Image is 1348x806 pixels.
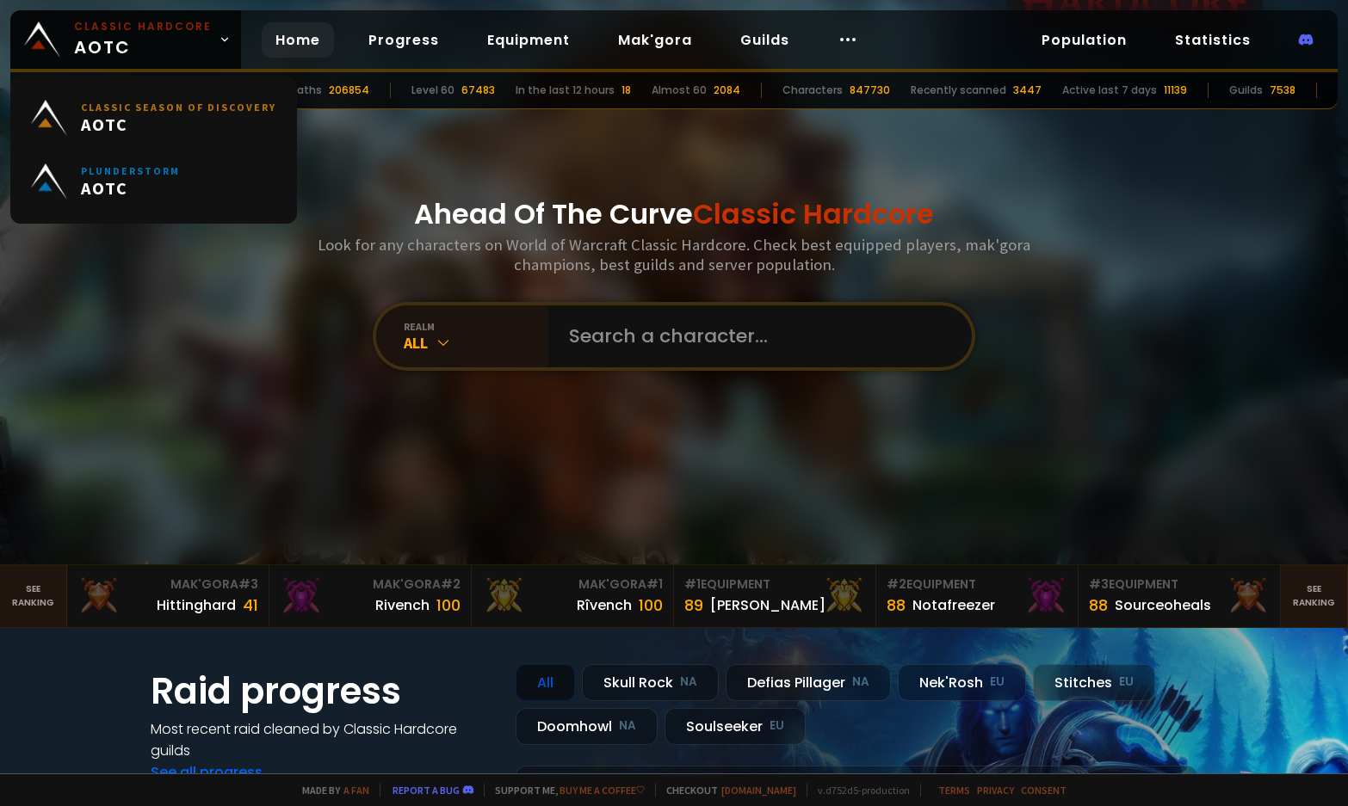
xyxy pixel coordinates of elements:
[243,594,258,617] div: 41
[714,83,740,98] div: 2084
[1161,22,1265,58] a: Statistics
[1229,83,1263,98] div: Guilds
[262,22,334,58] a: Home
[876,565,1079,627] a: #2Equipment88Notafreezer
[77,575,258,594] div: Mak'Gora
[393,784,460,797] a: Report a bug
[436,594,461,617] div: 100
[151,762,263,782] a: See all progress
[74,19,212,34] small: Classic Hardcore
[852,674,869,691] small: NA
[81,177,180,199] span: AOTC
[684,594,703,617] div: 89
[559,305,951,367] input: Search a character...
[67,565,269,627] a: Mak'Gora#3Hittinghard41
[619,717,636,735] small: NA
[887,575,1067,594] div: Equipment
[343,784,369,797] a: a fan
[282,83,322,98] div: Deaths
[1164,83,1187,98] div: 11139
[990,674,1005,691] small: EU
[655,784,796,797] span: Checkout
[938,784,970,797] a: Terms
[684,575,701,593] span: # 1
[782,83,843,98] div: Characters
[411,83,454,98] div: Level 60
[21,150,287,213] a: PlunderstormAOTC
[311,235,1037,274] h3: Look for any characters on World of Warcraft Classic Hardcore. Check best equipped players, mak'g...
[674,565,876,627] a: #1Equipment89[PERSON_NAME]
[1119,674,1134,691] small: EU
[81,114,276,135] span: AOTC
[1115,594,1211,616] div: Sourceoheals
[157,594,236,616] div: Hittinghard
[375,594,430,616] div: Rivench
[582,664,719,701] div: Skull Rock
[1089,575,1270,594] div: Equipment
[292,784,369,797] span: Made by
[1062,83,1157,98] div: Active last 7 days
[329,83,369,98] div: 206854
[977,784,1014,797] a: Privacy
[81,164,180,177] small: Plunderstorm
[684,575,865,594] div: Equipment
[414,194,934,235] h1: Ahead Of The Curve
[441,575,461,593] span: # 2
[355,22,453,58] a: Progress
[665,708,806,745] div: Soulseeker
[151,664,495,718] h1: Raid progress
[721,784,796,797] a: [DOMAIN_NAME]
[1021,784,1067,797] a: Consent
[1089,594,1108,617] div: 88
[238,575,258,593] span: # 3
[473,22,584,58] a: Equipment
[10,10,241,69] a: Classic HardcoreAOTC
[898,664,1026,701] div: Nek'Rosh
[680,674,697,691] small: NA
[1089,575,1109,593] span: # 3
[621,83,631,98] div: 18
[484,784,645,797] span: Support me,
[1079,565,1281,627] a: #3Equipment88Sourceoheals
[1033,664,1155,701] div: Stitches
[280,575,461,594] div: Mak'Gora
[646,575,663,593] span: # 1
[912,594,995,616] div: Notafreezer
[1281,565,1348,627] a: Seeranking
[516,664,575,701] div: All
[404,333,548,353] div: All
[693,194,934,233] span: Classic Hardcore
[911,83,1006,98] div: Recently scanned
[269,565,472,627] a: Mak'Gora#2Rivench100
[807,784,910,797] span: v. d752d5 - production
[482,575,663,594] div: Mak'Gora
[652,83,707,98] div: Almost 60
[727,22,803,58] a: Guilds
[726,664,891,701] div: Defias Pillager
[516,83,615,98] div: In the last 12 hours
[560,784,645,797] a: Buy me a coffee
[472,565,674,627] a: Mak'Gora#1Rîvench100
[887,575,906,593] span: # 2
[770,717,784,735] small: EU
[639,594,663,617] div: 100
[850,83,890,98] div: 847730
[21,86,287,150] a: Classic Season of DiscoveryAOTC
[404,320,548,333] div: realm
[81,101,276,114] small: Classic Season of Discovery
[516,708,658,745] div: Doomhowl
[151,718,495,761] h4: Most recent raid cleaned by Classic Hardcore guilds
[577,594,632,616] div: Rîvench
[1013,83,1042,98] div: 3447
[1028,22,1141,58] a: Population
[1270,83,1295,98] div: 7538
[461,83,495,98] div: 67483
[887,594,906,617] div: 88
[710,594,825,616] div: [PERSON_NAME]
[74,19,212,60] span: AOTC
[604,22,706,58] a: Mak'gora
